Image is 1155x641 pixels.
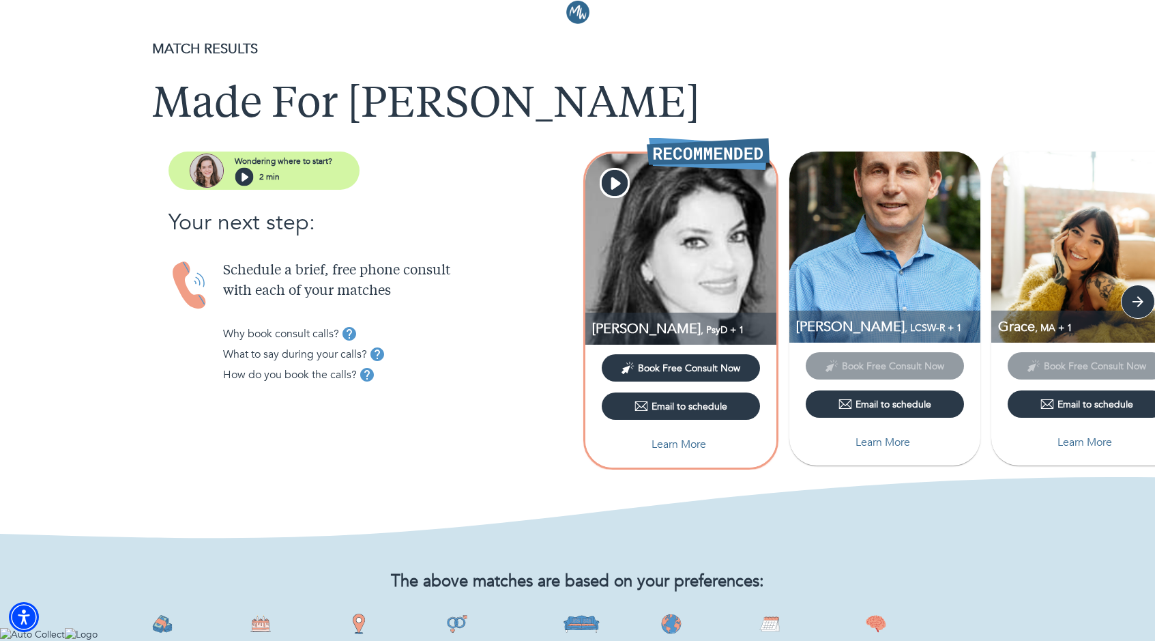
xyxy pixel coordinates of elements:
span: , LCSW-R + 1 [905,322,962,334]
span: , PsyD + 1 [701,324,744,337]
div: Email to schedule [1040,397,1133,411]
button: tooltip [357,365,377,385]
img: Fee [152,614,173,634]
button: tooltip [367,344,388,365]
img: Availability [759,614,780,634]
p: MATCH RESULTS [152,39,1004,59]
img: Age [250,614,271,634]
p: Learn More [856,434,910,451]
img: Greg Sandler profile [789,152,980,343]
h1: Made For [PERSON_NAME] [152,81,1004,130]
button: Email to schedule [602,393,760,420]
p: [PERSON_NAME] [796,317,980,336]
div: Email to schedule [634,399,727,413]
img: Style [563,614,600,634]
button: Book Free Consult Now [602,354,760,382]
p: 2 min [259,171,280,183]
img: Farnaz Sky profile [585,154,776,345]
img: Recommended Therapist [647,137,770,170]
p: Why book consult calls? [223,326,339,342]
img: Handset [169,261,212,311]
img: Logo [566,1,589,24]
p: PsyD, Coaching [592,319,776,338]
button: Learn More [806,429,964,456]
div: Accessibility Menu [9,602,39,632]
button: assistantWondering where to start?2 min [169,152,360,190]
img: Expertise [866,614,886,634]
img: assistant [190,154,224,188]
img: Gender [447,614,467,634]
img: Race/Ethnicity [661,614,682,634]
p: Your next step: [169,206,578,239]
p: How do you book the calls? [223,367,357,383]
div: Email to schedule [838,397,931,411]
p: Wondering where to start? [235,155,332,167]
h2: The above matches are based on your preferences: [152,572,1004,592]
img: State [349,614,369,634]
button: Email to schedule [806,390,964,418]
span: Book Free Consult Now [638,362,740,375]
button: tooltip [339,324,360,344]
p: What to say during your calls? [223,346,367,362]
p: Schedule a brief, free phone consult with each of your matches [223,261,578,302]
p: Learn More [1057,434,1112,451]
span: , MA + 1 [1035,322,1072,334]
button: Learn More [602,431,760,458]
p: Learn More [652,436,706,453]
